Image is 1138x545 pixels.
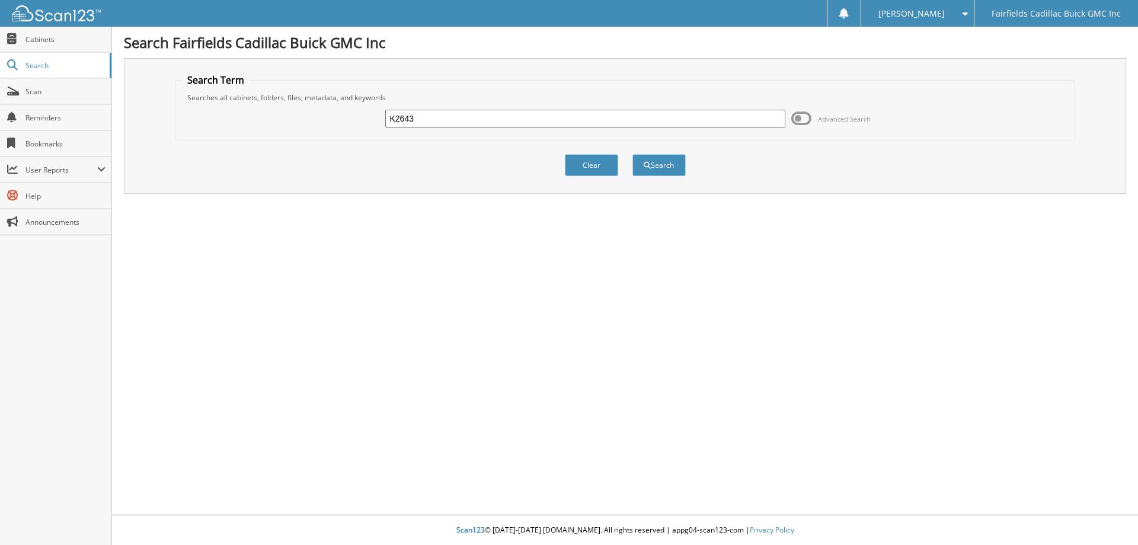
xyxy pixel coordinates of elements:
[565,154,618,176] button: Clear
[25,217,106,227] span: Announcements
[456,525,485,535] span: Scan123
[112,516,1138,545] div: © [DATE]-[DATE] [DOMAIN_NAME]. All rights reserved | appg04-scan123-com |
[25,113,106,123] span: Reminders
[25,34,106,44] span: Cabinets
[124,33,1126,52] h1: Search Fairfields Cadillac Buick GMC Inc
[181,74,250,87] legend: Search Term
[1079,488,1138,545] iframe: Chat Widget
[25,165,97,175] span: User Reports
[181,93,1069,103] div: Searches all cabinets, folders, files, metadata, and keywords
[12,5,101,21] img: scan123-logo-white.svg
[632,154,686,176] button: Search
[750,525,794,535] a: Privacy Policy
[25,60,104,71] span: Search
[25,87,106,97] span: Scan
[25,139,106,149] span: Bookmarks
[818,114,871,123] span: Advanced Search
[25,191,106,201] span: Help
[992,10,1121,17] span: Fairfields Cadillac Buick GMC Inc
[878,10,945,17] span: [PERSON_NAME]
